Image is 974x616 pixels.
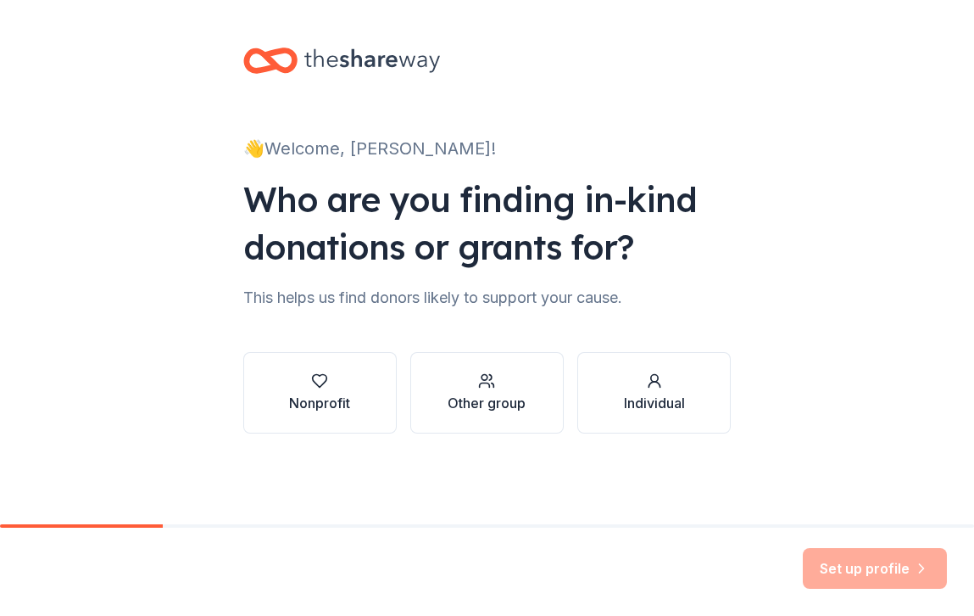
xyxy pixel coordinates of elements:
div: Other group [448,393,526,413]
button: Nonprofit [243,352,397,434]
div: 👋 Welcome, [PERSON_NAME]! [243,135,732,162]
div: Nonprofit [289,393,350,413]
button: Individual [577,352,731,434]
div: Who are you finding in-kind donations or grants for? [243,176,732,271]
button: Other group [410,352,564,434]
div: This helps us find donors likely to support your cause. [243,284,732,311]
div: Individual [624,393,685,413]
